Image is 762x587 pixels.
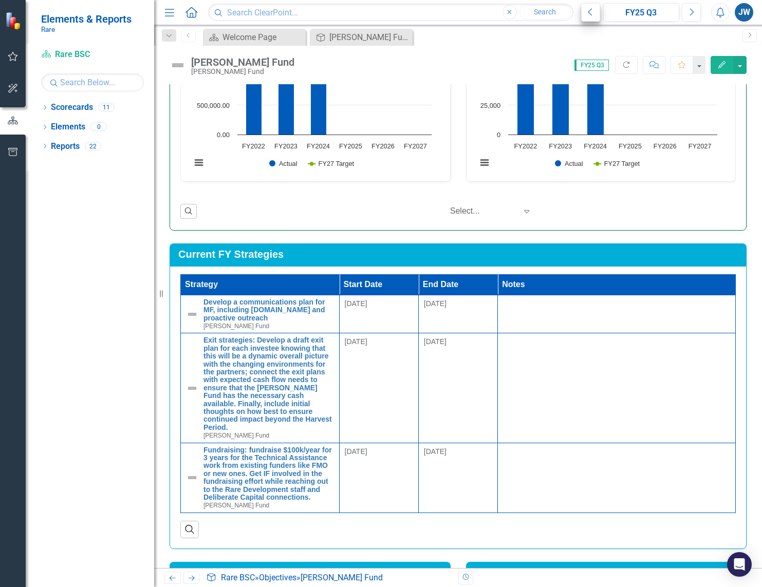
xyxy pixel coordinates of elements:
[534,8,556,16] span: Search
[418,295,497,333] td: Double-Click to Edit
[619,142,642,150] text: FY2025
[477,156,492,170] button: View chart menu, Chart
[259,573,296,582] a: Objectives
[345,337,367,346] span: [DATE]
[424,447,447,456] span: [DATE]
[181,333,340,443] td: Double-Click to Edit Right Click for Context Menu
[498,443,736,513] td: Double-Click to Edit
[90,123,107,131] div: 0
[490,567,620,578] a: Current FY revenue profile
[329,31,410,44] div: [PERSON_NAME] Fund
[301,573,383,582] div: [PERSON_NAME] Fund
[203,323,269,330] span: [PERSON_NAME] Fund
[424,299,447,308] span: [DATE]
[498,295,736,333] td: Double-Click to Edit
[319,160,355,167] text: FY27 Target
[735,3,753,22] button: JW
[480,102,500,109] text: 25,000
[206,572,450,584] div: » »
[51,141,80,153] a: Reports
[194,567,284,578] a: Current FY budget
[496,131,500,139] text: 0
[208,4,573,22] input: Search ClearPoint...
[217,131,230,139] text: 0.00
[186,12,437,179] svg: Interactive chart
[371,142,395,150] text: FY2026
[51,121,85,133] a: Elements
[186,12,445,179] div: Chart. Highcharts interactive chart.
[727,552,752,577] div: Open Intercom Messenger
[519,5,571,20] button: Search
[41,73,144,91] input: Search Below...
[565,160,583,167] text: Actual
[418,443,497,513] td: Double-Click to Edit
[498,333,736,443] td: Double-Click to Edit
[5,11,24,30] img: ClearPoint Strategy
[41,25,132,33] small: Rare
[191,56,294,68] div: [PERSON_NAME] Fund
[269,160,298,167] button: Show Actual
[311,40,327,135] path: FY2024, 1,620,000. Actual.
[312,31,410,44] a: [PERSON_NAME] Fund
[203,502,269,509] span: [PERSON_NAME] Fund
[424,337,447,346] span: [DATE]
[604,160,640,167] text: FY27 Target
[85,142,101,150] div: 22
[41,49,144,61] a: Rare BSC
[404,142,427,150] text: FY2027
[555,160,583,167] button: Show Actual
[170,57,186,73] img: Not Defined
[339,142,362,150] text: FY2025
[51,102,93,113] a: Scorecards
[242,142,265,150] text: FY2022
[222,31,303,44] div: Welcome Page
[181,443,340,513] td: Double-Click to Edit Right Click for Context Menu
[203,432,269,439] span: [PERSON_NAME] Fund
[584,142,607,150] text: FY2024
[206,31,303,44] a: Welcome Page
[517,54,534,135] path: FY2022, 68,454. Actual.
[552,44,569,135] path: FY2023, 77,727. Actual.
[246,52,262,135] path: FY2022, 1,409,559. Actual.
[203,298,334,322] a: Develop a communications plan for MF, including [DOMAIN_NAME] and proactive outreach
[607,7,676,19] div: FY25 Q3
[514,142,537,150] text: FY2022
[98,103,115,112] div: 11
[307,142,330,150] text: FY2024
[587,51,604,135] path: FY2024, 71,000. Actual.
[339,333,418,443] td: Double-Click to Edit
[278,50,294,135] path: FY2023, 1,444,923. Actual.
[345,299,367,308] span: [DATE]
[688,142,711,150] text: FY2027
[339,443,418,513] td: Double-Click to Edit
[653,142,676,150] text: FY2026
[186,308,198,320] img: Not Defined
[549,142,572,150] text: FY2023
[603,3,679,22] button: FY25 Q3
[178,249,741,260] h3: Current FY Strategies
[203,446,334,502] a: Fundraising: fundraise $100k/year for 3 years for the Technical Assistance work from existing fun...
[197,102,230,109] text: 500,000.00
[472,12,722,179] svg: Interactive chart
[574,60,609,71] span: FY25 Q3
[203,336,334,431] a: Exit strategies: Develop a draft exit plan for each investee knowing that this will be a dynamic ...
[186,382,198,394] img: Not Defined
[418,333,497,443] td: Double-Click to Edit
[339,295,418,333] td: Double-Click to Edit
[186,471,198,484] img: Not Defined
[345,447,367,456] span: [DATE]
[181,295,340,333] td: Double-Click to Edit Right Click for Context Menu
[308,160,355,167] button: Show FY27 Target
[279,160,298,167] text: Actual
[274,142,298,150] text: FY2023
[41,13,132,25] span: Elements & Reports
[221,573,255,582] a: Rare BSC
[594,160,640,167] button: Show FY27 Target
[191,68,294,75] div: [PERSON_NAME] Fund
[192,156,206,170] button: View chart menu, Chart
[472,12,731,179] div: Chart. Highcharts interactive chart.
